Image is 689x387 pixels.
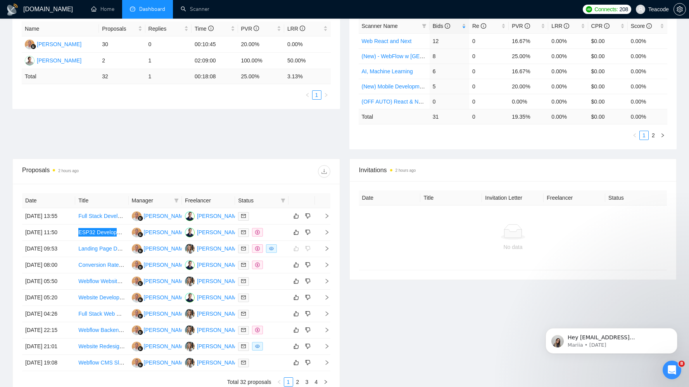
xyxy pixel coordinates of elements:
div: [PERSON_NAME] [144,228,188,237]
a: Webflow Website Builder [78,278,138,284]
div: [PERSON_NAME] [144,326,188,334]
td: 0 [469,109,509,124]
li: 1 [312,90,321,100]
td: $0.00 [588,33,628,48]
td: 16.67% [509,64,548,79]
button: dislike [303,211,313,221]
div: [PERSON_NAME] [197,244,242,253]
span: dollar [255,246,260,251]
img: MU [132,309,142,319]
a: (New) - WebFlow w [GEOGRAPHIC_DATA] [362,53,467,59]
span: dislike [305,343,311,349]
button: like [292,260,301,270]
a: MU[PERSON_NAME] [132,310,188,316]
span: info-circle [254,26,259,31]
li: 1 [639,131,649,140]
a: MU[PERSON_NAME] [132,229,188,235]
td: $0.00 [588,94,628,109]
td: 20.00% [238,36,284,53]
img: KS [185,276,195,286]
span: filter [174,198,179,203]
img: gigradar-bm.png [138,216,143,221]
a: MU[PERSON_NAME] [132,261,188,268]
td: $0.00 [588,79,628,94]
span: Dashboard [139,6,165,12]
td: 0.00% [628,33,667,48]
span: Proposals [102,24,136,33]
img: MP [25,56,35,66]
th: Manager [129,193,182,208]
td: Total [22,69,99,84]
button: like [292,342,301,351]
span: like [294,343,299,349]
td: 19.35 % [509,109,548,124]
div: [PERSON_NAME] [197,309,242,318]
img: upwork-logo.png [586,6,592,12]
td: 1 [145,69,192,84]
a: AI, Machine Learning [362,68,413,74]
a: Full Stack Web Design and logo creation for a new Start Up [78,311,221,317]
span: Manager [132,196,171,205]
a: MU[PERSON_NAME] [132,294,188,300]
button: dislike [303,293,313,302]
a: MU[PERSON_NAME] [132,359,188,365]
a: KS[PERSON_NAME] [185,310,242,316]
img: gigradar-bm.png [138,362,143,368]
time: 2 hours ago [395,168,416,173]
span: info-circle [445,23,450,29]
td: 0.00% [548,48,588,64]
span: left [305,93,310,97]
time: 2 hours ago [58,169,79,173]
span: LRR [551,23,569,29]
span: 208 [620,5,628,14]
a: 1 [313,91,321,99]
td: 0 [145,36,192,53]
span: right [324,93,328,97]
div: [PERSON_NAME] [144,277,188,285]
a: JD[PERSON_NAME] [185,213,242,219]
a: Landing Page Designer & Builder (E-commerce Consulting Focus) [78,245,238,252]
button: like [292,228,301,237]
p: Hey [EMAIL_ADDRESS][DOMAIN_NAME], Looks like your Upwork agency TeaCode ran out of connects. We r... [34,22,134,30]
td: Landing Page Designer & Builder (E-commerce Consulting Focus) [75,241,128,257]
span: like [294,262,299,268]
button: dislike [303,342,313,351]
a: ESP32 Development Specialist Needed [78,229,174,235]
span: mail [241,344,246,349]
td: 3.13 % [284,69,331,84]
td: [DATE] 11:50 [22,225,75,241]
td: $ 0.00 [588,109,628,124]
th: Date [359,190,421,206]
img: KS [185,325,195,335]
button: setting [673,3,686,16]
li: 4 [312,377,321,387]
img: MU [132,358,142,368]
a: Website Redesign + Brand Identity for [MEDICAL_DATA] Practice [78,343,236,349]
th: Replies [145,21,192,36]
img: MU [132,228,142,237]
span: dollar [255,230,260,235]
div: [PERSON_NAME] [144,261,188,269]
td: 00:18:08 [192,69,238,84]
button: dislike [303,228,313,237]
span: mail [241,263,246,267]
img: MU [132,342,142,351]
th: Invitation Letter [482,190,544,206]
button: left [303,90,312,100]
span: PVR [512,23,530,29]
img: MU [132,244,142,254]
p: Message from Mariia, sent 4w ago [34,30,134,37]
img: gigradar-bm.png [138,264,143,270]
img: gigradar-bm.png [138,248,143,254]
li: Next Page [658,131,667,140]
span: left [277,380,281,384]
a: 2 [649,131,658,140]
span: mail [241,360,246,365]
div: [PERSON_NAME] [197,358,242,367]
span: like [294,278,299,284]
td: [DATE] 09:53 [22,241,75,257]
span: CPR [591,23,610,29]
img: MU [132,276,142,286]
td: $0.00 [588,48,628,64]
a: 2 [294,378,302,386]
